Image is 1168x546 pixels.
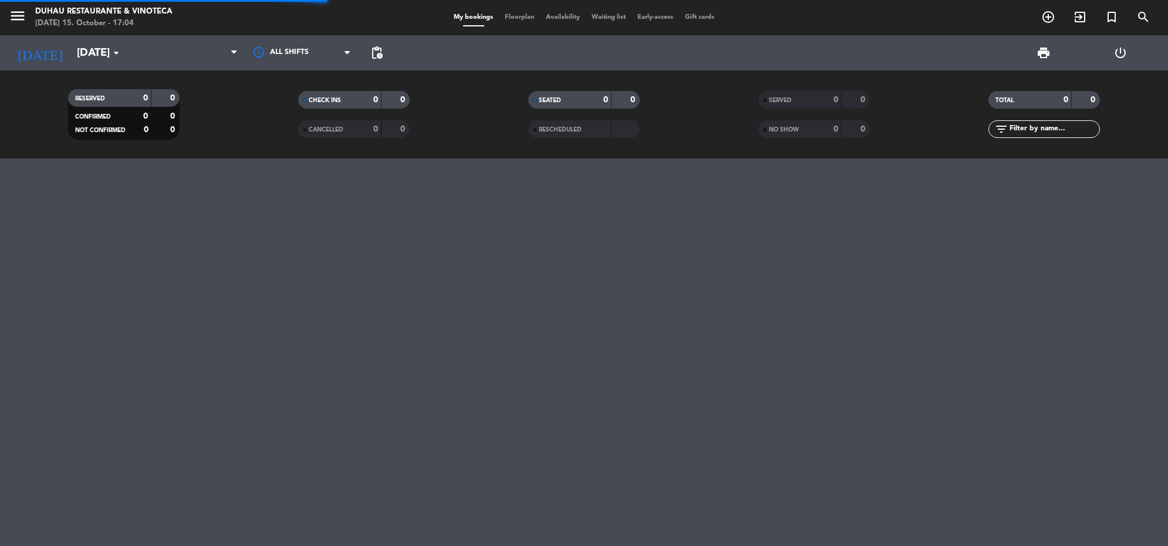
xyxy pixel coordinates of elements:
[539,127,582,133] span: RESCHEDULED
[539,97,561,103] span: SEATED
[9,40,71,66] i: [DATE]
[1073,10,1087,24] i: exit_to_app
[35,6,173,18] div: Duhau Restaurante & Vinoteca
[1136,10,1150,24] i: search
[1041,10,1055,24] i: add_circle_outline
[1091,96,1098,104] strong: 0
[1113,46,1128,60] i: power_settings_new
[540,14,586,21] span: Availability
[995,97,1014,103] span: TOTAL
[1008,123,1099,136] input: Filter by name...
[170,94,177,102] strong: 0
[75,114,111,120] span: CONFIRMED
[144,126,148,134] strong: 0
[75,96,105,102] span: RESERVED
[309,97,341,103] span: CHECK INS
[769,127,799,133] span: NO SHOW
[1037,46,1051,60] span: print
[603,96,608,104] strong: 0
[9,7,26,29] button: menu
[143,112,148,120] strong: 0
[370,46,384,60] span: pending_actions
[860,96,867,104] strong: 0
[309,127,343,133] span: CANCELLED
[400,125,407,133] strong: 0
[400,96,407,104] strong: 0
[143,94,148,102] strong: 0
[769,97,792,103] span: SERVED
[833,125,838,133] strong: 0
[448,14,499,21] span: My bookings
[35,18,173,29] div: [DATE] 15. October - 17:04
[833,96,838,104] strong: 0
[1105,10,1119,24] i: turned_in_not
[499,14,540,21] span: Floorplan
[994,122,1008,136] i: filter_list
[630,96,637,104] strong: 0
[170,112,177,120] strong: 0
[373,96,378,104] strong: 0
[1064,96,1068,104] strong: 0
[170,126,177,134] strong: 0
[9,7,26,25] i: menu
[109,46,123,60] i: arrow_drop_down
[75,127,126,133] span: NOT CONFIRMED
[586,14,632,21] span: Waiting list
[1082,35,1159,70] div: LOG OUT
[860,125,867,133] strong: 0
[632,14,679,21] span: Early-access
[679,14,720,21] span: Gift cards
[373,125,378,133] strong: 0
